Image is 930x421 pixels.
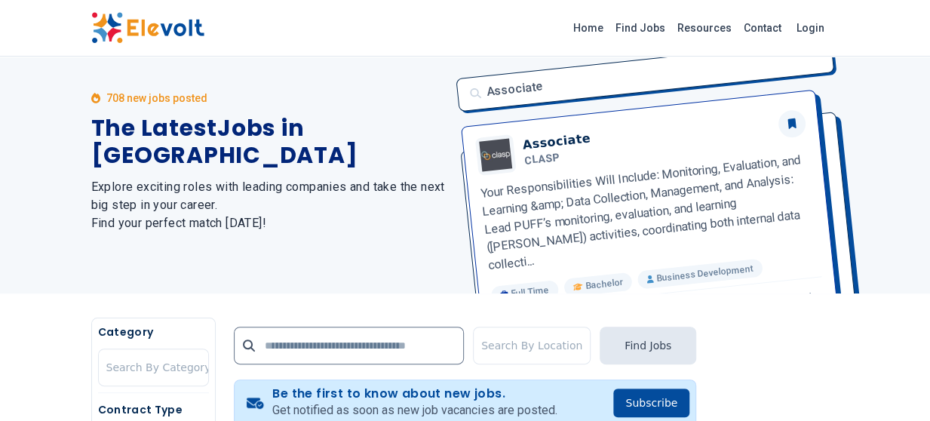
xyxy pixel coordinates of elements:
[91,12,204,44] img: Elevolt
[272,386,557,401] h4: Be the first to know about new jobs.
[272,401,557,419] p: Get notified as soon as new job vacancies are posted.
[600,327,696,364] button: Find Jobs
[91,115,447,169] h1: The Latest Jobs in [GEOGRAPHIC_DATA]
[98,402,209,417] h5: Contract Type
[738,16,787,40] a: Contact
[91,178,447,232] h2: Explore exciting roles with leading companies and take the next big step in your career. Find you...
[671,16,738,40] a: Resources
[787,13,833,43] a: Login
[567,16,609,40] a: Home
[98,324,209,340] h5: Category
[609,16,671,40] a: Find Jobs
[106,91,207,106] p: 708 new jobs posted
[613,389,689,417] button: Subscribe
